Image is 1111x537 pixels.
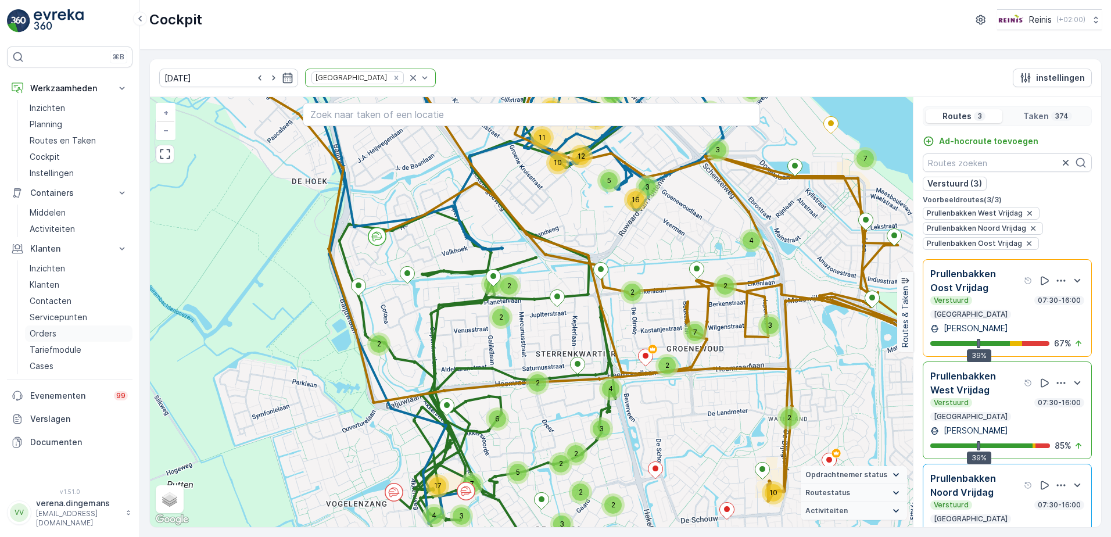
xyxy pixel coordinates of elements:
div: 16 [624,188,647,212]
p: [GEOGRAPHIC_DATA] [933,412,1009,421]
p: 3 [976,112,983,121]
div: 3 [590,417,613,441]
a: Cockpit [25,149,132,165]
div: 10 [540,98,563,121]
span: 6 [495,414,500,423]
p: 07:30-16:00 [1037,500,1082,510]
p: Ad-hocroute toevoegen [939,135,1038,147]
span: 2 [377,339,381,348]
div: 3 [758,314,782,337]
span: 12 [578,152,585,160]
input: Routes zoeken [923,153,1092,172]
span: 17 [434,481,442,490]
p: ⌘B [113,52,124,62]
span: 3 [459,511,464,520]
p: verena.dingemans [36,497,120,509]
a: Inzichten [25,260,132,277]
div: 39% [967,349,991,362]
p: Routes [942,110,972,122]
span: 2 [499,313,503,321]
span: Prullenbakken Oost Vrijdag [927,239,1022,248]
span: 2 [574,449,578,458]
a: Middelen [25,205,132,221]
div: 7 [854,147,877,170]
span: 4 [432,511,436,520]
a: Contacten [25,293,132,309]
div: 5 [597,169,621,192]
button: Reinis(+02:00) [997,9,1102,30]
span: 7 [470,479,474,488]
p: Planning [30,119,62,130]
p: Verstuurd [933,296,970,305]
p: Verstuurd [933,500,970,510]
img: Google [153,512,191,527]
div: 12 [569,145,593,168]
div: 3 [636,176,659,199]
a: Uitzoomen [157,121,174,139]
p: Verstuurd [933,398,970,407]
div: 2 [698,101,722,124]
a: Cases [25,358,132,374]
p: Werkzaamheden [30,83,109,94]
span: 11 [539,133,546,142]
div: Remove Prullenbakken [390,73,403,83]
p: Servicepunten [30,312,87,323]
span: 7 [693,328,697,336]
span: Opdrachtnemer status [805,470,887,479]
span: 16 [632,195,640,204]
p: instellingen [1036,72,1085,84]
a: Layers [157,486,182,512]
div: 4 [422,504,446,527]
div: 4 [481,273,504,296]
button: Werkzaamheden [7,77,132,100]
p: Prullenbakken West Vrijdag [930,369,1022,397]
div: VV [10,503,28,522]
p: Prullenbakken Oost Vrijdag [930,267,1022,295]
a: Planning [25,116,132,133]
p: Middelen [30,207,66,219]
p: Evenementen [30,390,107,402]
span: + [163,108,169,117]
button: Containers [7,181,132,205]
div: 3 [450,504,473,528]
span: 2 [536,378,540,387]
span: Activiteiten [805,506,848,515]
summary: Activiteiten [801,502,907,520]
div: 3 [706,138,729,162]
button: VVverena.dingemans[EMAIL_ADDRESS][DOMAIN_NAME] [7,497,132,528]
div: help tooltippictogram [1024,378,1033,388]
div: 6 [486,407,509,431]
a: Activiteiten [25,221,132,237]
div: 2 [367,332,390,356]
a: Klanten [25,277,132,293]
div: 2 [621,281,644,304]
p: [EMAIL_ADDRESS][DOMAIN_NAME] [36,509,120,528]
button: Klanten [7,237,132,260]
div: 4 [599,377,622,400]
p: Routes en Taken [30,135,96,146]
p: [PERSON_NAME] [941,323,1008,334]
p: Klanten [30,243,109,255]
a: Servicepunten [25,309,132,325]
div: 3 [550,513,574,536]
p: Taken [1023,110,1049,122]
div: 2 [497,274,521,298]
span: 4 [608,384,613,393]
div: 2 [569,481,592,504]
p: Instellingen [30,167,74,179]
input: Zoek naar taken of een locatie [303,103,761,126]
img: Reinis-Logo-Vrijstaand_Tekengebied-1-copy2_aBO4n7j.png [997,13,1024,26]
p: Documenten [30,436,128,448]
p: 374 [1053,112,1070,121]
div: 2 [601,493,625,517]
span: 3 [599,424,604,433]
span: v 1.51.0 [7,488,132,495]
div: 4 [740,229,763,252]
a: Routes en Taken [25,133,132,149]
span: 2 [559,459,563,468]
p: Prullenbakken Noord Vrijdag [930,471,1022,499]
p: [PERSON_NAME] [941,425,1008,436]
p: Verstuurd (3) [927,178,982,189]
summary: Opdrachtnemer status [801,466,907,484]
div: 17 [426,474,449,497]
